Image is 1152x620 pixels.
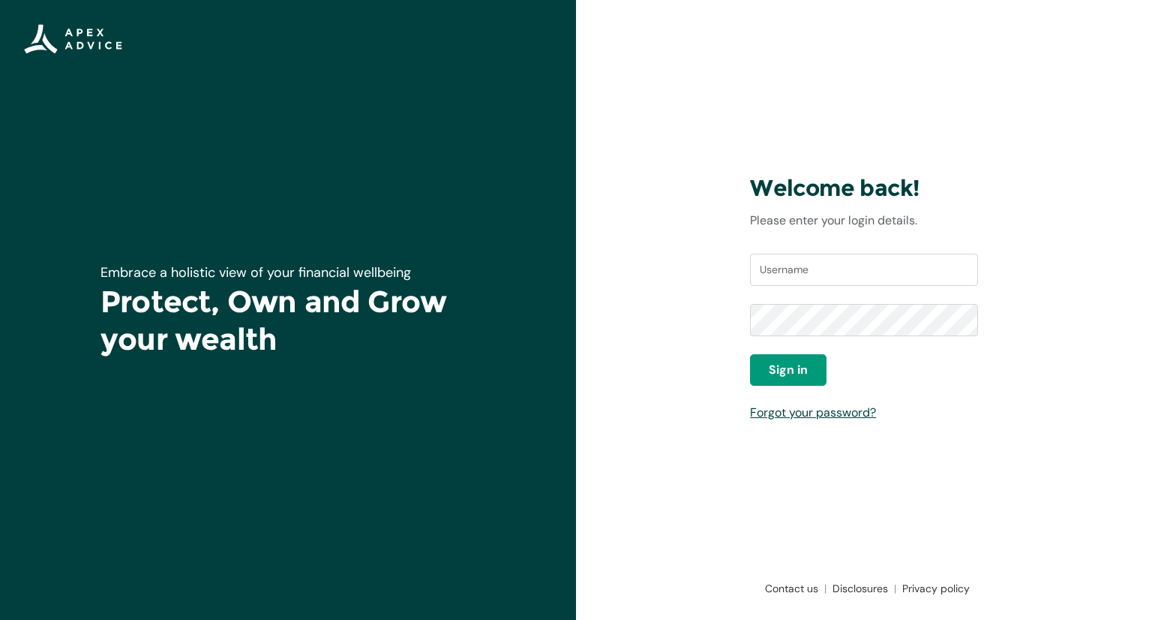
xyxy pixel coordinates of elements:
[750,405,876,420] a: Forgot your password?
[750,354,826,386] button: Sign in
[100,263,411,281] span: Embrace a holistic view of your financial wellbeing
[769,361,808,379] span: Sign in
[750,212,978,230] p: Please enter your login details.
[750,174,978,203] h3: Welcome back!
[24,24,122,54] img: Apex Advice Group
[750,254,978,287] input: Username
[826,581,896,596] a: Disclosures
[896,581,970,596] a: Privacy policy
[759,581,826,596] a: Contact us
[100,283,475,358] h1: Protect, Own and Grow your wealth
